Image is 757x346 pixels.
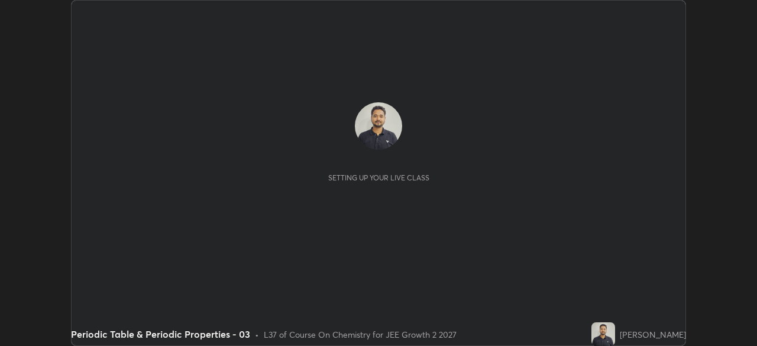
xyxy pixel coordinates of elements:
div: Setting up your live class [328,173,429,182]
img: 81071b17b0dd4859a2b07f88cb3d53bb.jpg [355,102,402,150]
div: L37 of Course On Chemistry for JEE Growth 2 2027 [264,328,457,341]
div: • [255,328,259,341]
div: [PERSON_NAME] [620,328,686,341]
div: Periodic Table & Periodic Properties - 03 [71,327,250,341]
img: 81071b17b0dd4859a2b07f88cb3d53bb.jpg [591,322,615,346]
